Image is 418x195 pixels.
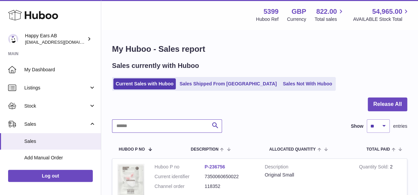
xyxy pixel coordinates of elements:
dt: Huboo P no [155,164,204,170]
span: 54,965.00 [372,7,402,16]
span: Sales [24,121,89,127]
a: Sales Shipped From [GEOGRAPHIC_DATA] [177,78,279,89]
a: P-236756 [204,164,225,169]
span: Description [191,147,218,152]
div: Original Small [265,172,349,178]
span: Huboo P no [119,147,145,152]
span: Stock [24,103,89,109]
span: AVAILABLE Stock Total [353,16,410,23]
span: Add Manual Order [24,155,96,161]
strong: Quantity Sold [359,164,390,171]
a: Current Sales with Huboo [113,78,176,89]
strong: GBP [291,7,306,16]
label: Show [351,123,363,129]
span: 822.00 [316,7,337,16]
a: Log out [8,170,93,182]
div: Huboo Ref [256,16,279,23]
dd: 118352 [204,183,254,190]
strong: Description [265,164,349,172]
h2: Sales currently with Huboo [112,61,199,70]
span: [EMAIL_ADDRESS][DOMAIN_NAME] [25,39,99,45]
h1: My Huboo - Sales report [112,44,407,54]
div: Happy Ears AB [25,33,86,45]
span: Total sales [314,16,344,23]
strong: 5399 [263,7,279,16]
button: Release All [368,97,407,111]
span: Listings [24,85,89,91]
span: entries [393,123,407,129]
span: My Dashboard [24,67,96,73]
dt: Channel order [155,183,204,190]
span: Total paid [366,147,390,152]
a: 54,965.00 AVAILABLE Stock Total [353,7,410,23]
span: Sales [24,138,96,145]
span: ALLOCATED Quantity [269,147,316,152]
div: Currency [287,16,306,23]
dt: Current identifier [155,173,204,180]
a: 822.00 Total sales [314,7,344,23]
img: 3pl@happyearsearplugs.com [8,34,18,44]
dd: 7350060650022 [204,173,254,180]
a: Sales Not With Huboo [280,78,334,89]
